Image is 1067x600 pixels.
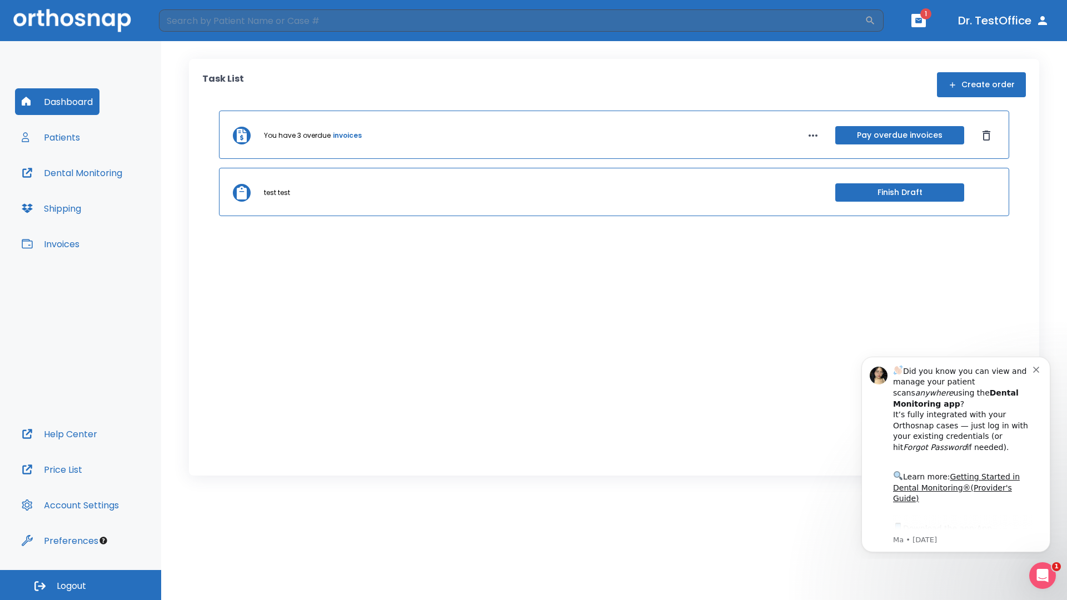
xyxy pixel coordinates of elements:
[13,9,131,32] img: Orthosnap
[264,188,290,198] p: test test
[15,527,105,554] button: Preferences
[15,421,104,447] button: Help Center
[835,126,964,144] button: Pay overdue invoices
[159,9,865,32] input: Search by Patient Name or Case #
[15,456,89,483] button: Price List
[1052,562,1061,571] span: 1
[1029,562,1056,589] iframe: Intercom live chat
[48,188,188,198] p: Message from Ma, sent 4w ago
[15,492,126,518] button: Account Settings
[920,8,931,19] span: 1
[98,536,108,546] div: Tooltip anchor
[202,72,244,97] p: Task List
[264,131,331,141] p: You have 3 overdue
[845,347,1067,559] iframe: Intercom notifications message
[835,183,964,202] button: Finish Draft
[48,174,188,231] div: Download the app: | ​ Let us know if you need help getting started!
[978,127,995,144] button: Dismiss
[15,124,87,151] button: Patients
[188,17,197,26] button: Dismiss notification
[937,72,1026,97] button: Create order
[57,580,86,592] span: Logout
[333,131,362,141] a: invoices
[15,195,88,222] button: Shipping
[48,177,147,197] a: App Store
[15,231,86,257] button: Invoices
[954,11,1054,31] button: Dr. TestOffice
[15,159,129,186] button: Dental Monitoring
[15,88,99,115] button: Dashboard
